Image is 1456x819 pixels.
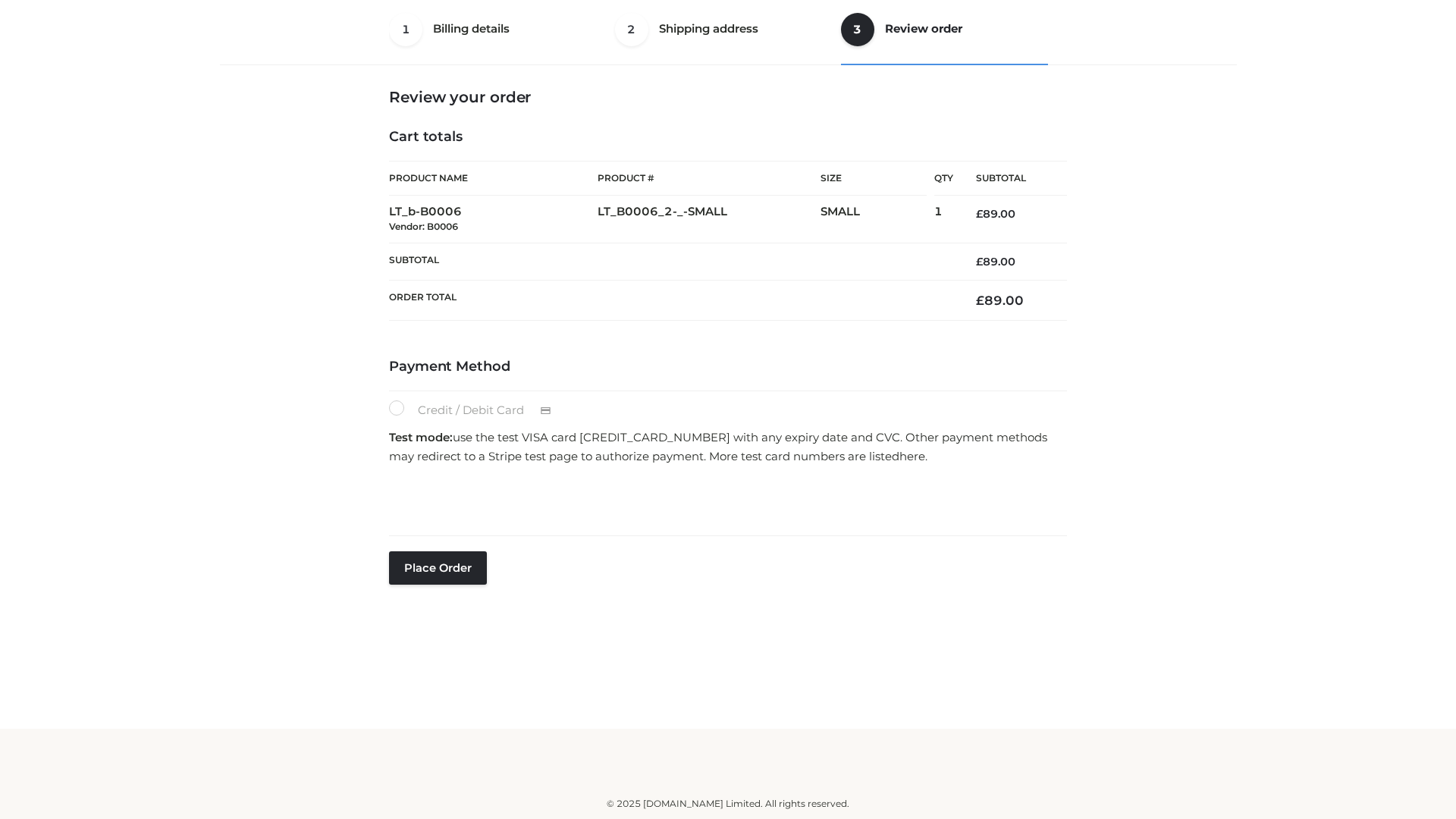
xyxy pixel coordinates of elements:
h3: Review your order [389,88,1067,106]
th: Size [821,162,927,196]
td: LT_b-B0006 [389,196,598,243]
th: Product # [598,161,821,196]
th: Qty [934,161,953,196]
span: £ [976,255,983,268]
h4: Cart totals [389,129,1067,146]
div: © 2025 [DOMAIN_NAME] Limited. All rights reserved. [225,796,1231,811]
td: SMALL [821,196,934,243]
bdi: 89.00 [976,293,1024,308]
span: £ [976,293,984,308]
td: 1 [934,196,953,243]
h4: Payment Method [389,359,1067,375]
a: here [899,449,925,463]
small: Vendor: B0006 [389,221,458,232]
span: £ [976,207,983,221]
th: Order Total [389,281,953,321]
p: use the test VISA card [CREDIT_CARD_NUMBER] with any expiry date and CVC. Other payment methods m... [389,428,1067,466]
bdi: 89.00 [976,255,1015,268]
th: Subtotal [953,162,1067,196]
label: Credit / Debit Card [389,400,567,420]
strong: Test mode: [389,430,453,444]
bdi: 89.00 [976,207,1015,221]
img: Credit / Debit Card [532,402,560,420]
td: LT_B0006_2-_-SMALL [598,196,821,243]
th: Subtotal [389,243,953,280]
iframe: Secure payment input frame [386,471,1064,526]
button: Place order [389,551,487,585]
th: Product Name [389,161,598,196]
